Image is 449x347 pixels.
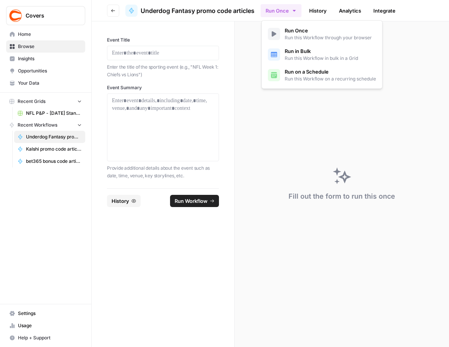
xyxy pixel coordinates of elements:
[6,40,85,53] a: Browse
[18,310,82,317] span: Settings
[26,146,82,153] span: Kalshi promo code articles
[265,24,379,44] a: Run OnceRun this Workflow through your browser
[26,133,82,140] span: Underdog Fantasy promo code articles
[265,44,379,65] button: Run in BulkRun this Workflow in bulk in a Grid
[285,68,376,76] span: Run on a Schedule
[369,5,400,17] a: Integrate
[107,37,219,43] label: Event Title
[285,34,372,41] span: Run this Workflow through your browser
[14,131,85,143] a: Underdog Fantasy promo code articles
[261,4,301,17] button: Run Once
[285,27,372,34] span: Run Once
[6,6,85,25] button: Workspace: Covers
[6,28,85,40] a: Home
[265,65,379,85] a: Run on a ScheduleRun this Workflow on a recurring schedule
[26,12,72,19] span: Covers
[6,96,85,107] button: Recent Grids
[261,20,383,89] div: Run Once
[14,107,85,119] a: NFL P&P - [DATE] Standard (Production) Grid (1)
[6,320,85,332] a: Usage
[170,195,219,207] button: Run Workflow
[107,164,219,179] p: Provide additional details about the event such as date, time, venue, key storylines, etc.
[14,155,85,167] a: bet365 bonus code articles
[26,110,82,117] span: NFL P&P - [DATE] Standard (Production) Grid (1)
[18,55,82,62] span: Insights
[6,307,85,320] a: Settings
[6,332,85,344] button: Help + Support
[112,197,129,205] span: History
[285,76,376,82] span: Run this Workflow on a recurring schedule
[18,334,82,341] span: Help + Support
[14,143,85,155] a: Kalshi promo code articles
[18,67,82,74] span: Opportunities
[175,197,207,205] span: Run Workflow
[107,195,141,207] button: History
[18,322,82,329] span: Usage
[6,53,85,65] a: Insights
[285,47,358,55] span: Run in Bulk
[334,5,366,17] a: Analytics
[107,84,219,91] label: Event Summary
[289,191,395,202] div: Fill out the form to run this once
[6,77,85,89] a: Your Data
[18,31,82,38] span: Home
[18,80,82,87] span: Your Data
[18,122,57,129] span: Recent Workflows
[141,6,254,15] span: Underdog Fantasy promo code articles
[18,43,82,50] span: Browse
[107,63,219,78] p: Enter the title of the sporting event (e.g., "NFL Week 1: Chiefs vs Lions")
[18,98,45,105] span: Recent Grids
[6,65,85,77] a: Opportunities
[9,9,23,22] img: Covers Logo
[26,158,82,165] span: bet365 bonus code articles
[125,5,254,17] a: Underdog Fantasy promo code articles
[6,119,85,131] button: Recent Workflows
[305,5,331,17] a: History
[285,55,358,62] span: Run this Workflow in bulk in a Grid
